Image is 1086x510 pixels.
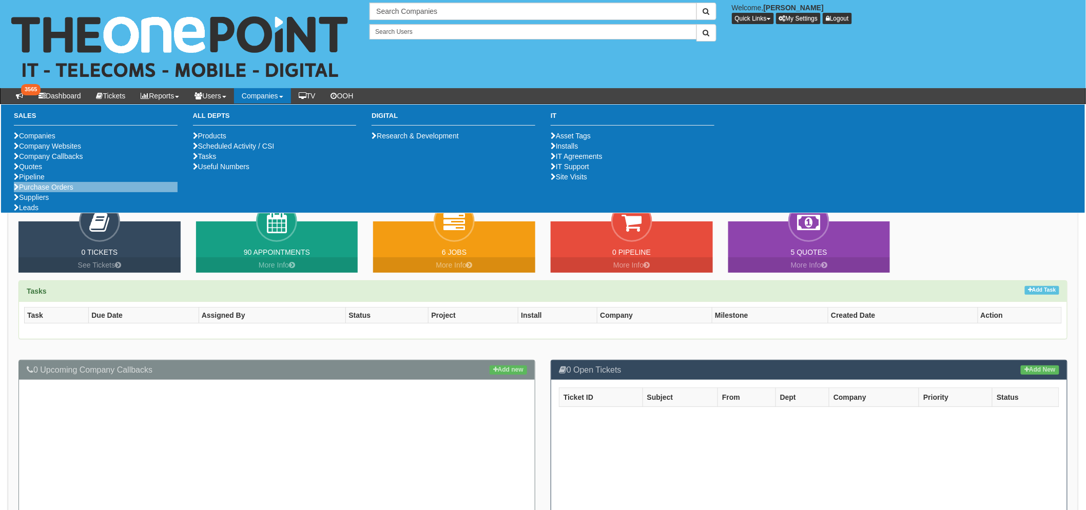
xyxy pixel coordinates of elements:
a: Site Visits [551,173,587,181]
th: Action [978,307,1061,323]
th: Task [25,307,89,323]
span: 3565 [21,84,41,95]
a: Company Websites [14,142,81,150]
a: More Info [373,257,535,273]
a: 0 Pipeline [612,248,651,256]
a: Useful Numbers [193,162,249,171]
a: TV [291,88,323,104]
a: Company Callbacks [14,152,83,160]
th: Dept [775,388,829,407]
a: Tickets [89,88,133,104]
a: Companies [234,88,291,104]
strong: Tasks [27,287,47,295]
th: Company [829,388,919,407]
a: Users [187,88,234,104]
th: Priority [919,388,993,407]
a: More Info [728,257,890,273]
div: Welcome, [724,3,1086,24]
a: Companies [14,132,55,140]
a: Add new [490,365,527,375]
a: My Settings [776,13,821,24]
a: Asset Tags [551,132,591,140]
th: Status [993,388,1059,407]
a: Leads [14,203,38,212]
h3: Digital [372,112,535,125]
button: Quick Links [732,13,774,24]
a: Purchase Orders [14,183,73,191]
th: From [718,388,776,407]
a: Quotes [14,162,42,171]
th: Subject [643,388,717,407]
a: Reports [133,88,187,104]
a: OOH [323,88,361,104]
a: Logout [823,13,852,24]
a: More Info [551,257,713,273]
th: Created Date [828,307,978,323]
h3: IT [551,112,714,125]
h3: Sales [14,112,178,125]
th: Project [429,307,518,323]
h3: All Depts [193,112,357,125]
a: Research & Development [372,132,459,140]
input: Search Companies [370,3,696,20]
a: IT Agreements [551,152,603,160]
a: Add Task [1025,286,1059,295]
a: Dashboard [31,88,89,104]
th: Company [597,307,712,323]
a: Tasks [193,152,217,160]
a: Suppliers [14,193,49,201]
a: 5 Quotes [791,248,827,256]
a: 6 Jobs [442,248,467,256]
th: Install [518,307,597,323]
th: Assigned By [199,307,346,323]
input: Search Users [370,24,696,39]
a: See Tickets [18,257,181,273]
a: Add New [1021,365,1059,375]
a: Products [193,132,226,140]
h3: 0 Open Tickets [559,365,1059,375]
a: Scheduled Activity / CSI [193,142,275,150]
b: [PERSON_NAME] [764,4,824,12]
th: Ticket ID [559,388,643,407]
h3: 0 Upcoming Company Callbacks [27,365,527,375]
a: Installs [551,142,578,150]
a: More Info [196,257,358,273]
th: Milestone [712,307,828,323]
a: IT Support [551,162,589,171]
a: Pipeline [14,173,45,181]
th: Due Date [89,307,199,323]
a: 90 Appointments [244,248,310,256]
a: 0 Tickets [82,248,118,256]
th: Status [346,307,429,323]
